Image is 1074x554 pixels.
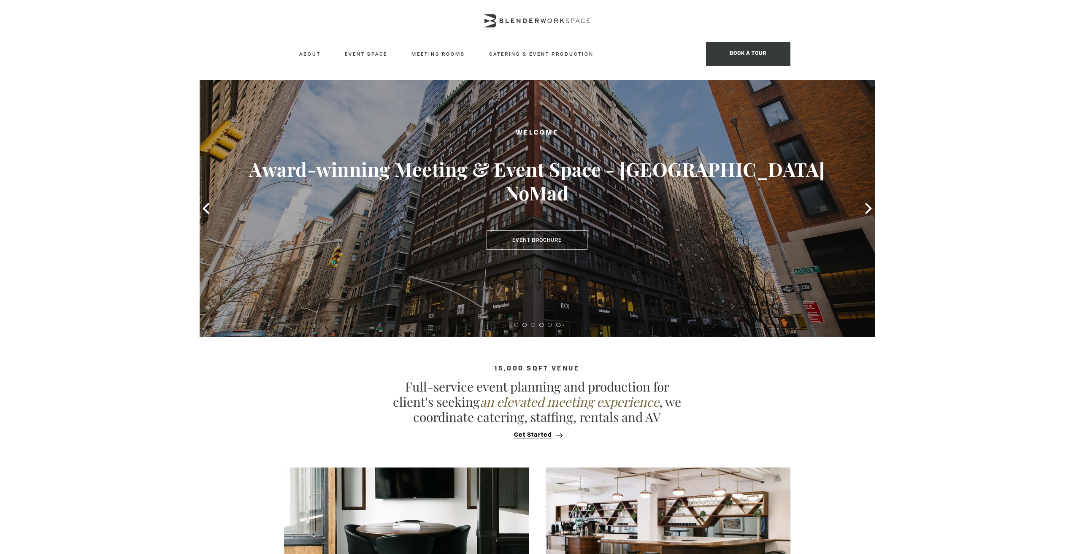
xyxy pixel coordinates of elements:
[514,432,552,438] span: Get Started
[284,365,790,373] h4: 15,000 sqft venue
[390,379,685,424] p: Full-service event planning and production for client's seeking , we coordinate catering, staffin...
[487,230,587,250] a: Event Brochure
[480,393,659,410] em: an elevated meeting experience
[233,128,841,138] h2: Welcome
[292,42,327,65] a: About
[511,431,563,439] button: Get Started
[482,42,601,65] a: Catering & Event Production
[405,42,472,65] a: Meeting Rooms
[338,42,394,65] a: Event Space
[233,157,841,205] h3: Award-winning Meeting & Event Space - [GEOGRAPHIC_DATA] NoMad
[706,42,790,66] span: Book a tour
